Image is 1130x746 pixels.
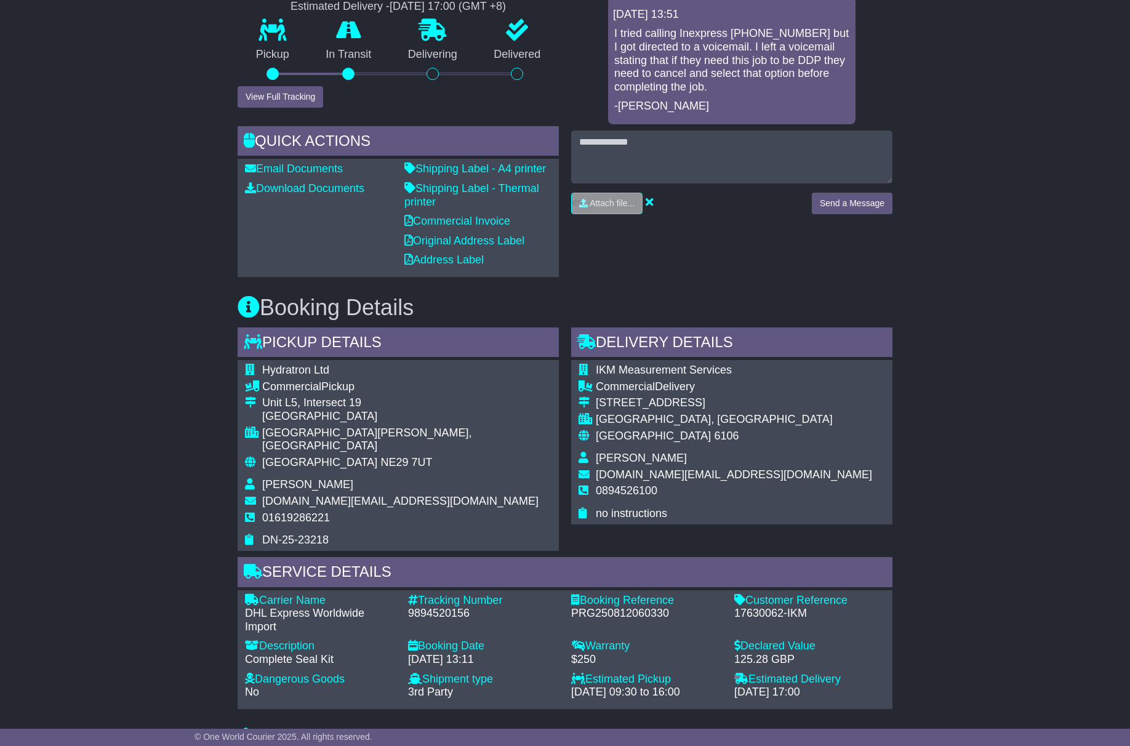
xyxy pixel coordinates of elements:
div: DHL Express Worldwide Import [245,607,396,633]
div: [DATE] 09:30 to 16:00 [571,686,722,699]
div: 17630062-IKM [734,607,885,620]
div: 125.28 GBP [734,653,885,667]
span: [GEOGRAPHIC_DATA] [262,456,377,468]
h3: Booking Details [238,295,892,320]
a: Commercial Invoice [404,215,510,227]
div: Estimated Pickup [571,673,722,686]
span: Commercial [596,380,655,393]
div: Unit L5, Intersect 19 [262,396,551,410]
p: Delivered [476,48,559,62]
div: Complete Seal Kit [245,653,396,667]
span: NE29 7UT [380,456,432,468]
div: Service Details [238,557,892,590]
div: Declared Value [734,640,885,653]
span: © One World Courier 2025. All rights reserved. [194,732,372,742]
p: -[PERSON_NAME] [614,100,849,113]
div: Warranty [571,640,722,653]
div: [GEOGRAPHIC_DATA] [262,410,551,423]
div: Description [245,640,396,653]
div: [STREET_ADDRESS] [596,396,872,410]
span: Hydratron Ltd [262,364,329,376]
div: 9894520156 [408,607,559,620]
div: [DATE] 13:11 [408,653,559,667]
p: In Transit [308,48,390,62]
div: Customer Reference [734,594,885,608]
span: No [245,686,259,698]
a: Original Address Label [404,235,524,247]
p: I tried calling Inexpress [PHONE_NUMBER] but I got directed to a voicemail. I left a voicemail st... [614,27,849,94]
span: 0894526100 [596,484,657,497]
div: Carrier Name [245,594,396,608]
a: Download Documents [245,182,364,195]
span: 01619286221 [262,511,330,524]
span: [PERSON_NAME] [596,452,687,464]
a: Shipping Label - A4 printer [404,162,546,175]
a: Shipping Label - Thermal printer [404,182,539,208]
span: IKM Measurement Services [596,364,732,376]
p: Pickup [238,48,308,62]
div: [GEOGRAPHIC_DATA], [GEOGRAPHIC_DATA] [596,413,872,427]
span: [PERSON_NAME] [262,478,353,491]
div: Dangerous Goods [245,673,396,686]
span: DN-25-23218 [262,534,329,546]
span: 6106 [714,430,739,442]
div: [GEOGRAPHIC_DATA][PERSON_NAME], [GEOGRAPHIC_DATA] [262,427,551,453]
div: Pickup [262,380,551,394]
a: Email Documents [245,162,343,175]
div: Quick Actions [238,126,559,159]
div: PRG250812060330 [571,607,722,620]
div: [DATE] 17:00 [734,686,885,699]
button: Send a Message [812,193,892,214]
div: Tracking Number [408,594,559,608]
span: 3rd Party [408,686,453,698]
button: View Full Tracking [238,86,323,108]
p: Delivering [390,48,476,62]
div: $250 [571,653,722,667]
span: [DOMAIN_NAME][EMAIL_ADDRESS][DOMAIN_NAME] [262,495,539,507]
div: Delivery Details [571,327,892,361]
div: Estimated Delivery [734,673,885,686]
span: [DOMAIN_NAME][EMAIL_ADDRESS][DOMAIN_NAME] [596,468,872,481]
span: Commercial [262,380,321,393]
div: [DATE] 13:51 [613,8,851,22]
div: Booking Reference [571,594,722,608]
span: no instructions [596,507,667,519]
a: Address Label [404,254,484,266]
div: Pickup Details [238,327,559,361]
div: Booking Date [408,640,559,653]
span: [GEOGRAPHIC_DATA] [596,430,711,442]
div: Shipment type [408,673,559,686]
div: Delivery [596,380,872,394]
